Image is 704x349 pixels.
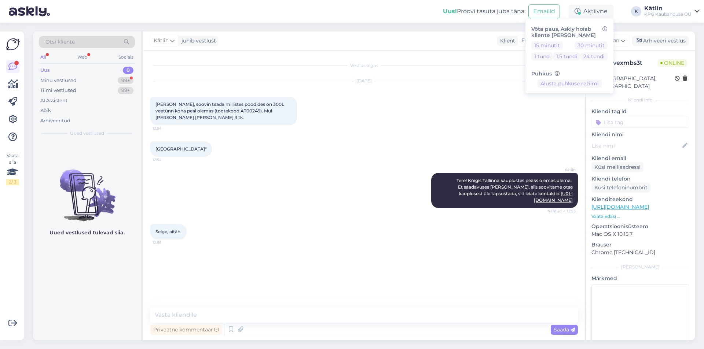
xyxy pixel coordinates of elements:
span: [GEOGRAPHIC_DATA]* [155,146,207,152]
div: Proovi tasuta juba täna: [443,7,525,16]
span: Selge, aitäh. [155,229,181,234]
span: 12:54 [153,126,180,131]
input: Lisa nimi [592,142,681,150]
p: Kliendi nimi [591,131,689,138]
div: KPG Kaubanduse OÜ [644,11,692,17]
span: Saada [554,326,575,333]
div: juhib vestlust [179,37,216,45]
p: Mac OS X 10.15.7 [591,230,689,238]
button: Emailid [528,4,560,18]
div: Privaatne kommentaar [150,325,222,335]
p: Kliendi tag'id [591,108,689,115]
p: Vaata edasi ... [591,213,689,220]
button: 1 tund [531,52,553,60]
button: 30 minutit [575,41,608,49]
button: 24 tundi [580,52,608,60]
div: Küsi meiliaadressi [591,162,643,172]
div: 99+ [118,87,133,94]
div: Minu vestlused [40,77,77,84]
div: 0 [123,67,133,74]
p: Operatsioonisüsteem [591,223,689,230]
span: Kätlin [154,37,169,45]
span: 12:54 [153,157,180,163]
span: [PERSON_NAME], soovin teada millistes poodides on 300L veetünn koha peal olemas (tootekood AT0024... [155,101,285,120]
p: Märkmed [591,275,689,282]
div: Web [76,52,89,62]
img: Askly Logo [6,37,20,51]
div: K [631,6,641,16]
div: AI Assistent [40,97,67,104]
div: Kätlin [644,5,692,11]
div: Küsi telefoninumbrit [591,183,650,193]
span: Kätlin [548,167,576,172]
div: All [39,52,47,62]
div: Aktiivne [569,5,613,18]
div: Uus [40,67,50,74]
button: 15 minutit [531,41,563,49]
div: Klient [497,37,515,45]
div: [PERSON_NAME] [591,264,689,270]
div: Kliendi info [591,97,689,103]
button: Alusta puhkuse režiimi [538,79,602,88]
p: Chrome [TECHNICAL_ID] [591,249,689,256]
div: [DATE] [150,78,578,84]
div: [GEOGRAPHIC_DATA], [GEOGRAPHIC_DATA] [594,75,675,90]
p: Kliendi telefon [591,175,689,183]
input: Lisa tag [591,117,689,128]
span: Nähtud ✓ 12:55 [547,208,576,214]
div: Vaata siia [6,152,19,185]
h6: Võta paus, Askly hoiab kliente [PERSON_NAME] [531,26,608,38]
a: KätlinKPG Kaubanduse OÜ [644,5,700,17]
span: Online [657,59,687,67]
span: Uued vestlused [70,130,104,137]
span: Tere! Kõigis Tallinna kauplustes peaks olemas olema. Et saadavuses [PERSON_NAME], siis soovitame ... [456,178,574,203]
button: 1.5 tundi [553,52,580,60]
p: Brauser [591,241,689,249]
div: Arhiveeri vestlus [632,36,689,46]
div: Socials [117,52,135,62]
span: 12:56 [153,240,180,245]
div: Arhiveeritud [40,117,70,125]
div: # vexmbs3t [609,59,657,67]
div: Vestlus algas [150,62,578,69]
div: 99+ [118,77,133,84]
div: Kõik [40,107,51,114]
a: [URL][DOMAIN_NAME] [591,204,649,210]
p: Kliendi email [591,155,689,162]
img: No chats [33,156,141,222]
div: 2 / 3 [6,179,19,185]
span: Estonian [521,37,544,45]
p: Klienditeekond [591,196,689,203]
b: Uus! [443,8,457,15]
h6: Puhkus [531,71,608,77]
div: Tiimi vestlused [40,87,76,94]
p: Uued vestlused tulevad siia. [49,229,125,237]
span: Otsi kliente [45,38,75,46]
